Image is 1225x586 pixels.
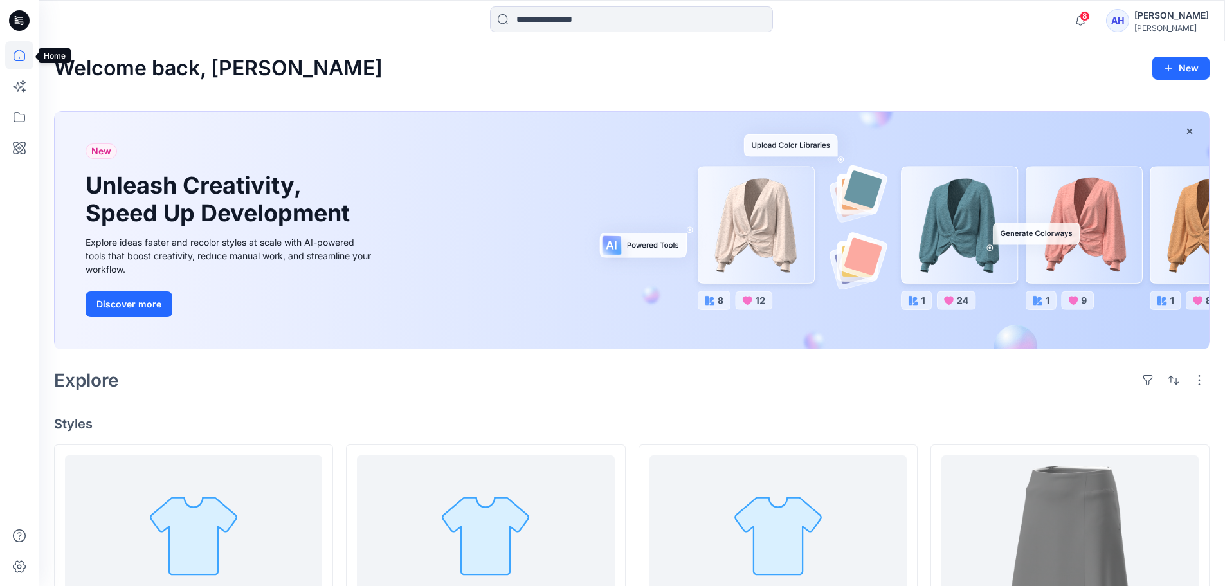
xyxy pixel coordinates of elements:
button: New [1152,57,1210,80]
div: Explore ideas faster and recolor styles at scale with AI-powered tools that boost creativity, red... [86,235,375,276]
div: [PERSON_NAME] [1134,8,1209,23]
a: Discover more [86,291,375,317]
div: [PERSON_NAME] [1134,23,1209,33]
h2: Explore [54,370,119,390]
h1: Unleash Creativity, Speed Up Development [86,172,356,227]
span: New [91,143,111,159]
h2: Welcome back, [PERSON_NAME] [54,57,383,80]
span: 8 [1080,11,1090,21]
h4: Styles [54,416,1210,432]
div: AH [1106,9,1129,32]
button: Discover more [86,291,172,317]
